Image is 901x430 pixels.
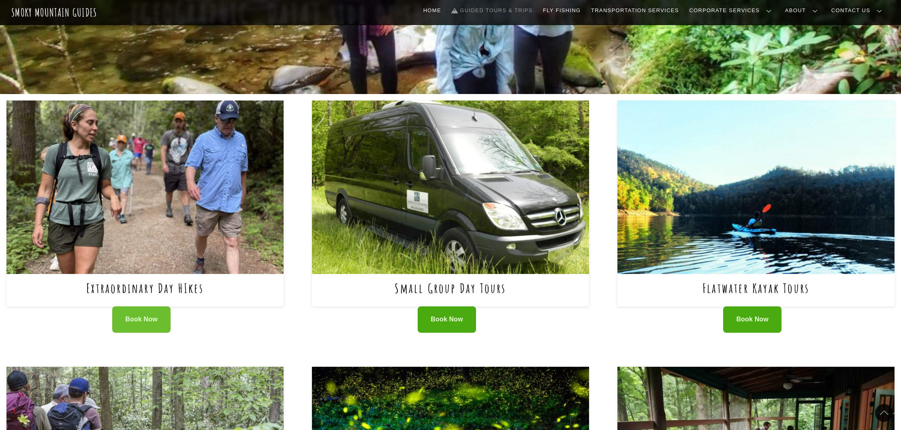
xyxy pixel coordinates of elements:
a: Home [420,2,444,19]
a: Transportation Services [588,2,682,19]
a: Contact Us [828,2,888,19]
span: Book Now [736,315,769,324]
img: Small Group Day Tours [312,101,589,274]
a: Guided Tours & Trips [448,2,536,19]
a: Book Now [418,306,476,333]
a: Extraordinary Day HIkes [86,280,204,296]
span: Book Now [431,315,463,324]
img: Extraordinary Day HIkes [6,101,284,274]
a: Smoky Mountain Guides [11,6,97,19]
img: Flatwater Kayak Tours [617,101,895,274]
a: Book Now [112,306,171,333]
a: Fly Fishing [540,2,584,19]
a: Book Now [723,306,781,333]
a: About [782,2,824,19]
a: Flatwater Kayak Tours [702,280,809,296]
a: Small Group Day Tours [395,280,506,296]
a: Corporate Services [686,2,778,19]
span: Book Now [125,315,158,324]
